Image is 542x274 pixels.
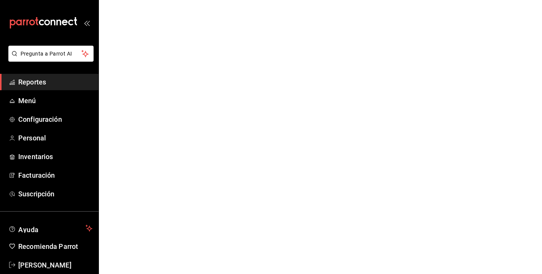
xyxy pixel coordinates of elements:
span: Ayuda [18,224,83,233]
span: Suscripción [18,189,92,199]
span: Facturación [18,170,92,180]
a: Pregunta a Parrot AI [5,55,94,63]
span: Pregunta a Parrot AI [21,50,82,58]
span: Menú [18,96,92,106]
span: Inventarios [18,151,92,162]
span: Configuración [18,114,92,124]
button: open_drawer_menu [84,20,90,26]
span: Personal [18,133,92,143]
button: Pregunta a Parrot AI [8,46,94,62]
span: Recomienda Parrot [18,241,92,252]
span: Reportes [18,77,92,87]
span: [PERSON_NAME] [18,260,92,270]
